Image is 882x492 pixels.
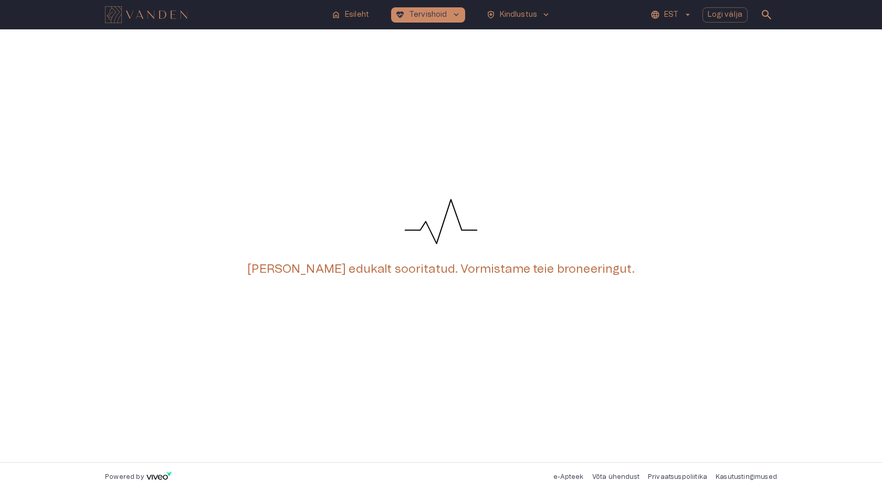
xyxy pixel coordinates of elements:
[756,4,777,25] button: open search modal
[648,474,707,480] a: Privaatsuspoliitika
[664,9,678,20] p: EST
[395,10,405,19] span: ecg_heart
[327,7,374,23] button: homeEsileht
[716,474,777,480] a: Kasutustingimused
[649,7,694,23] button: EST
[482,7,555,23] button: health_and_safetyKindlustuskeyboard_arrow_down
[331,10,341,19] span: home
[247,261,634,276] h5: [PERSON_NAME] edukalt sooritatud. Vormistame teie broneeringut.
[451,10,461,19] span: keyboard_arrow_down
[105,6,187,23] img: Vanden logo
[760,8,773,21] span: search
[702,7,748,23] button: Logi välja
[105,473,144,482] p: Powered by
[105,7,323,22] a: Navigate to homepage
[345,9,369,20] p: Esileht
[486,10,496,19] span: health_and_safety
[409,9,447,20] p: Tervishoid
[500,9,538,20] p: Kindlustus
[391,7,465,23] button: ecg_heartTervishoidkeyboard_arrow_down
[541,10,551,19] span: keyboard_arrow_down
[708,9,743,20] p: Logi välja
[553,474,583,480] a: e-Apteek
[592,473,639,482] p: Võta ühendust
